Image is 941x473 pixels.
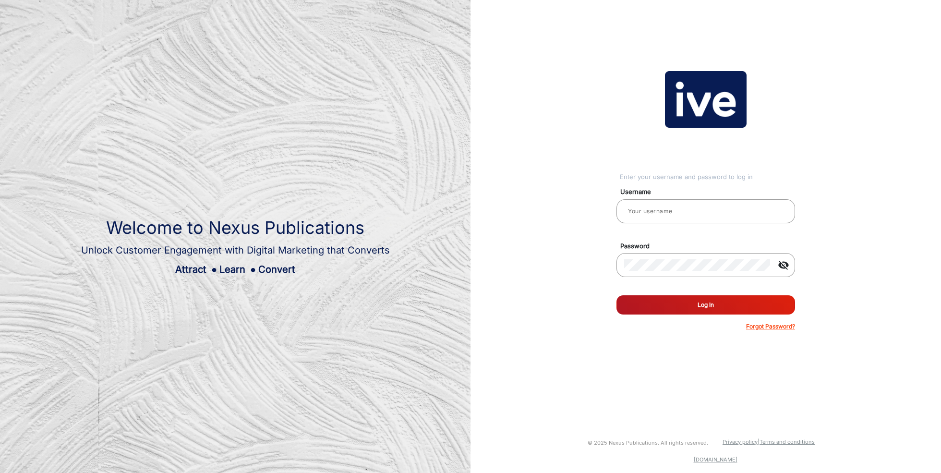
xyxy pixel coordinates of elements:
[758,438,760,445] a: |
[760,438,815,445] a: Terms and conditions
[616,295,795,315] button: Log In
[613,242,806,251] mat-label: Password
[613,187,806,197] mat-label: Username
[665,71,747,128] img: vmg-logo
[772,259,795,271] mat-icon: visibility_off
[81,262,390,277] div: Attract Learn Convert
[81,218,390,238] h1: Welcome to Nexus Publications
[250,264,256,275] span: ●
[81,243,390,257] div: Unlock Customer Engagement with Digital Marketing that Converts
[588,439,708,446] small: © 2025 Nexus Publications. All rights reserved.
[746,322,795,331] p: Forgot Password?
[211,264,217,275] span: ●
[620,172,795,182] div: Enter your username and password to log in
[624,206,787,217] input: Your username
[694,456,737,463] a: [DOMAIN_NAME]
[723,438,758,445] a: Privacy policy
